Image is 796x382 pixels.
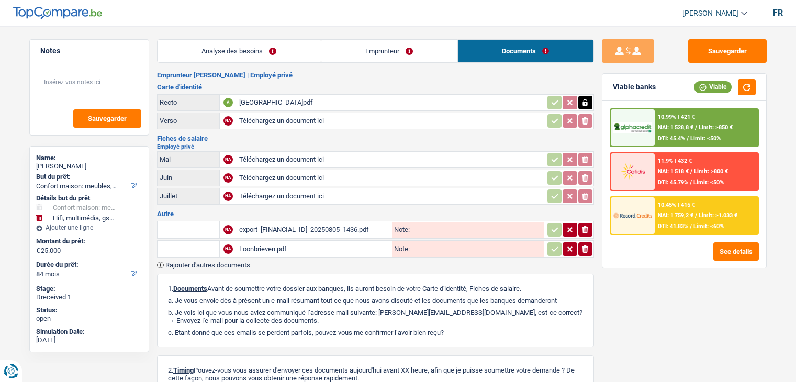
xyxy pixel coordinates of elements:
img: Cofidis [613,162,652,181]
span: Sauvegarder [88,115,127,122]
a: [PERSON_NAME] [674,5,747,22]
span: / [695,124,697,131]
span: Limit: >850 € [699,124,733,131]
span: Limit: >800 € [694,168,728,175]
div: [DATE] [36,336,142,344]
div: Simulation Date: [36,328,142,336]
p: a. Je vous envoie dès à présent un e-mail résumant tout ce que nous avons discuté et les doc... [168,297,583,305]
div: 11.9% | 432 € [658,158,692,164]
p: b. Je vois ici que vous nous aviez communiqué l’adresse mail suivante: [PERSON_NAME][EMAIL_ADDRE... [168,309,583,324]
img: Record Credits [613,206,652,225]
img: AlphaCredit [613,122,652,134]
span: / [690,223,692,230]
h3: Autre [157,210,594,217]
p: 1. Avant de soumettre votre dossier aux banques, ils auront besoin de votre Carte d'identité, Fic... [168,285,583,293]
div: Mai [160,155,217,163]
h2: Employé privé [157,144,594,150]
button: See details [713,242,759,261]
div: Status: [36,306,142,314]
a: Analyse des besoins [158,40,321,62]
div: 10.45% | 415 € [658,201,695,208]
span: / [695,212,697,219]
div: NA [223,225,233,234]
div: Recto [160,98,217,106]
a: Documents [458,40,593,62]
label: But du prêt: [36,173,140,181]
div: NA [223,155,233,164]
div: Juin [160,174,217,182]
span: / [687,135,689,142]
div: Juillet [160,192,217,200]
span: / [690,179,692,186]
div: NA [223,116,233,126]
div: Dreceived 1 [36,293,142,301]
span: Limit: >1.033 € [699,212,737,219]
div: [PERSON_NAME] [36,162,142,171]
button: Sauvegarder [73,109,141,128]
div: A [223,98,233,107]
p: 2. Pouvez-vous vous assurer d'envoyer ces documents aujourd'hui avant XX heure, afin que je puiss... [168,366,583,382]
h3: Carte d'identité [157,84,594,91]
button: Rajouter d'autres documents [157,262,250,268]
div: Viable banks [613,83,656,92]
span: NAI: 1 759,2 € [658,212,693,219]
span: Rajouter d'autres documents [165,262,250,268]
label: Durée du prêt: [36,261,140,269]
div: Stage: [36,285,142,293]
span: DTI: 45.79% [658,179,688,186]
label: Note: [392,226,410,233]
span: / [690,168,692,175]
div: NA [223,173,233,183]
span: Limit: <60% [693,223,724,230]
div: 10.99% | 421 € [658,114,695,120]
img: TopCompare Logo [13,7,102,19]
div: NA [223,244,233,254]
span: [PERSON_NAME] [682,9,738,18]
label: Montant du prêt: [36,237,140,245]
div: Viable [694,81,732,93]
span: NAI: 1 518 € [658,168,689,175]
label: Note: [392,245,410,252]
span: NAI: 1 528,8 € [658,124,693,131]
span: DTI: 45.4% [658,135,685,142]
span: Documents [173,285,207,293]
a: Emprunteur [321,40,457,62]
div: [GEOGRAPHIC_DATA]pdf [239,95,544,110]
button: Sauvegarder [688,39,767,63]
span: Limit: <50% [690,135,721,142]
div: open [36,314,142,323]
div: Verso [160,117,217,125]
div: Détails but du prêt [36,194,142,203]
div: fr [773,8,783,18]
h2: Emprunteur [PERSON_NAME] | Employé privé [157,71,594,80]
div: Ajouter une ligne [36,224,142,231]
span: DTI: 41.83% [658,223,688,230]
p: c. Etant donné que ces emails se perdent parfois, pouvez-vous me confirmer l’avoir bien reçu? [168,329,583,336]
h5: Notes [40,47,138,55]
span: Timing [173,366,194,374]
div: export_[FINANCIAL_ID]_20250805_1436.pdf [239,222,390,238]
span: € [36,246,40,255]
div: Name: [36,154,142,162]
div: NA [223,192,233,201]
span: Limit: <50% [693,179,724,186]
div: Loonbrieven.pdf [239,241,390,257]
h3: Fiches de salaire [157,135,594,142]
